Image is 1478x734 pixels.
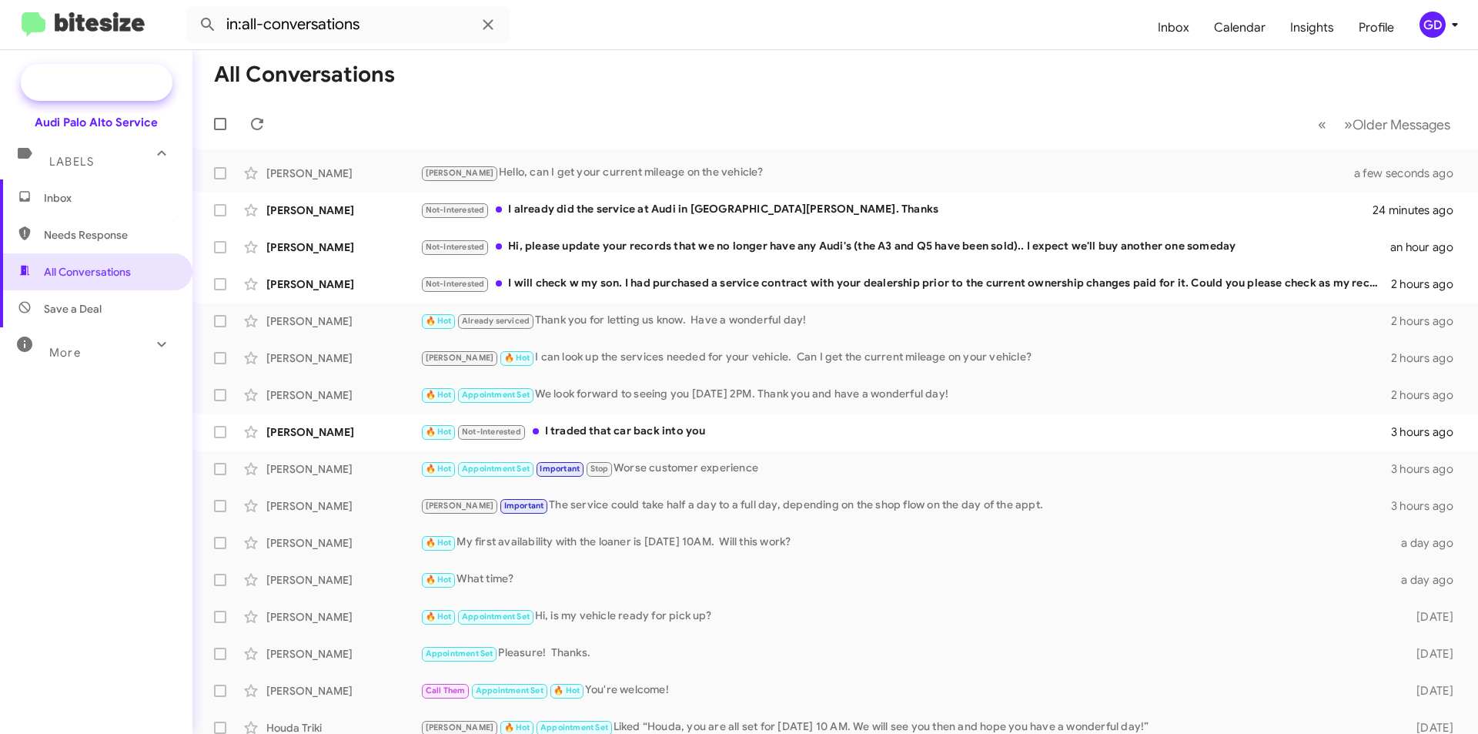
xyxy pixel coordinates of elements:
[426,427,452,437] span: 🔥 Hot
[44,301,102,317] span: Save a Deal
[266,461,420,477] div: [PERSON_NAME]
[266,240,420,255] div: [PERSON_NAME]
[420,238,1390,256] div: Hi, please update your records that we no longer have any Audi's (the A3 and Q5 have been sold).....
[186,6,510,43] input: Search
[1278,5,1346,50] a: Insights
[266,350,420,366] div: [PERSON_NAME]
[1391,387,1466,403] div: 2 hours ago
[1391,498,1466,514] div: 3 hours ago
[21,64,172,101] a: Special Campaign
[462,390,530,400] span: Appointment Set
[1391,277,1466,292] div: 2 hours ago
[1419,12,1446,38] div: GD
[420,164,1373,182] div: Hello, can I get your current mileage on the vehicle?
[1392,609,1466,625] div: [DATE]
[420,608,1392,625] div: Hi, is my vehicle ready for pick up?
[426,390,452,400] span: 🔥 Hot
[1202,5,1278,50] a: Calendar
[504,722,530,732] span: 🔥 Hot
[1353,116,1450,133] span: Older Messages
[1373,203,1466,218] div: 24 minutes ago
[49,346,81,360] span: More
[266,424,420,440] div: [PERSON_NAME]
[462,316,530,326] span: Already serviced
[266,166,420,181] div: [PERSON_NAME]
[266,683,420,699] div: [PERSON_NAME]
[1391,424,1466,440] div: 3 hours ago
[476,685,543,695] span: Appointment Set
[420,497,1391,514] div: The service could take half a day to a full day, depending on the shop flow on the day of the appt.
[426,722,494,732] span: [PERSON_NAME]
[420,571,1392,588] div: What time?
[426,353,494,363] span: [PERSON_NAME]
[1346,5,1406,50] a: Profile
[1392,572,1466,588] div: a day ago
[44,190,175,206] span: Inbox
[420,534,1392,551] div: My first availability with the loaner is [DATE] 10AM. Will this work?
[420,645,1392,662] div: Pleasure! Thanks.
[1392,646,1466,662] div: [DATE]
[426,316,452,326] span: 🔥 Hot
[266,609,420,625] div: [PERSON_NAME]
[35,115,158,130] div: Audi Palo Alto Service
[214,62,395,87] h1: All Conversations
[1373,166,1466,181] div: a few seconds ago
[1318,115,1326,134] span: «
[420,460,1391,478] div: Worse customer experience
[504,353,530,363] span: 🔥 Hot
[590,464,609,474] span: Stop
[266,313,420,329] div: [PERSON_NAME]
[266,572,420,588] div: [PERSON_NAME]
[266,203,420,218] div: [PERSON_NAME]
[426,501,494,511] span: [PERSON_NAME]
[266,535,420,551] div: [PERSON_NAME]
[420,423,1391,441] div: I traded that car back into you
[1392,683,1466,699] div: [DATE]
[266,646,420,662] div: [PERSON_NAME]
[462,464,530,474] span: Appointment Set
[420,349,1391,367] div: I can look up the services needed for your vehicle. Can I get the current mileage on your vehicle?
[553,685,580,695] span: 🔥 Hot
[426,649,493,659] span: Appointment Set
[420,275,1391,293] div: I will check w my son. I had purchased a service contract with your dealership prior to the curre...
[1406,12,1461,38] button: GD
[266,387,420,403] div: [PERSON_NAME]
[426,685,466,695] span: Call Them
[540,722,608,732] span: Appointment Set
[1391,461,1466,477] div: 3 hours ago
[426,538,452,548] span: 🔥 Hot
[67,75,160,90] span: Special Campaign
[1335,109,1460,140] button: Next
[420,682,1392,699] div: You're welcome!
[420,201,1373,219] div: I already did the service at Audi in [GEOGRAPHIC_DATA][PERSON_NAME]. Thanks
[1309,109,1460,140] nav: Page navigation example
[1390,240,1466,255] div: an hour ago
[1391,313,1466,329] div: 2 hours ago
[426,242,485,252] span: Not-Interested
[426,464,452,474] span: 🔥 Hot
[420,386,1391,404] div: We look forward to seeing you [DATE] 2PM. Thank you and have a wonderful day!
[1145,5,1202,50] a: Inbox
[49,155,94,169] span: Labels
[426,279,485,289] span: Not-Interested
[540,464,580,474] span: Important
[426,575,452,585] span: 🔥 Hot
[266,498,420,514] div: [PERSON_NAME]
[426,168,494,178] span: [PERSON_NAME]
[266,277,420,292] div: [PERSON_NAME]
[426,205,485,215] span: Not-Interested
[1309,109,1336,140] button: Previous
[504,501,544,511] span: Important
[426,612,452,622] span: 🔥 Hot
[44,227,175,243] span: Needs Response
[420,312,1391,330] div: Thank you for letting us know. Have a wonderful day!
[1392,535,1466,551] div: a day ago
[462,427,521,437] span: Not-Interested
[1391,350,1466,366] div: 2 hours ago
[44,264,131,280] span: All Conversations
[462,612,530,622] span: Appointment Set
